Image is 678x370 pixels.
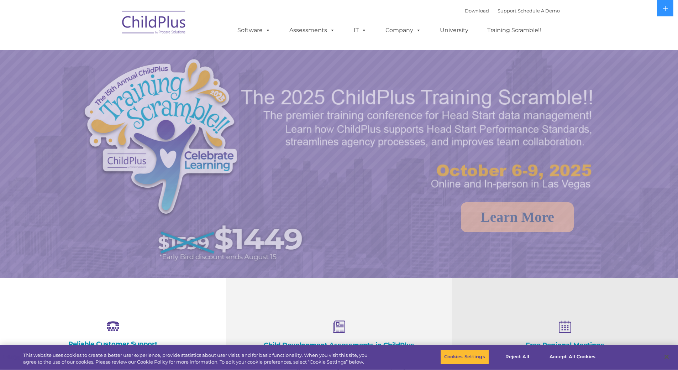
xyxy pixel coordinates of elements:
[347,23,374,37] a: IT
[378,23,428,37] a: Company
[230,23,278,37] a: Software
[36,340,190,348] h4: Reliable Customer Support
[518,8,560,14] a: Schedule A Demo
[546,349,599,364] button: Accept All Cookies
[282,23,342,37] a: Assessments
[119,6,190,41] img: ChildPlus by Procare Solutions
[440,349,489,364] button: Cookies Settings
[480,23,548,37] a: Training Scramble!!
[262,341,416,349] h4: Child Development Assessments in ChildPlus
[498,8,516,14] a: Support
[433,23,475,37] a: University
[659,349,674,365] button: Close
[465,8,489,14] a: Download
[488,341,642,349] h4: Free Regional Meetings
[495,349,540,364] button: Reject All
[23,352,373,366] div: This website uses cookies to create a better user experience, provide statistics about user visit...
[461,202,574,232] a: Learn More
[465,8,560,14] font: |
